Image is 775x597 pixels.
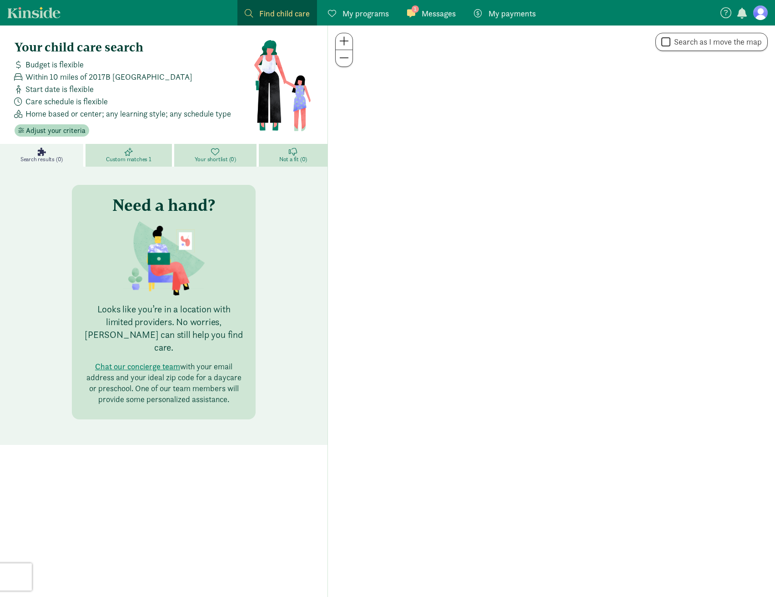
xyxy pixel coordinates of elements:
span: Home based or center; any learning style; any schedule type [25,107,231,120]
span: 1 [412,5,419,13]
label: Search as I move the map [670,36,762,47]
p: Looks like you’re in a location with limited providers. No worries, [PERSON_NAME] can still help ... [83,303,245,354]
span: Messages [422,7,456,20]
a: Custom matches 1 [86,144,174,167]
span: Not a fit (0) [279,156,307,163]
button: Chat our concierge team [95,361,180,372]
span: Custom matches 1 [106,156,151,163]
span: Within 10 miles of 2017B [GEOGRAPHIC_DATA] [25,71,192,83]
span: Adjust your criteria [26,125,86,136]
span: Find child care [259,7,310,20]
span: My programs [342,7,389,20]
h4: Your child care search [15,40,253,55]
a: Not a fit (0) [259,144,327,167]
span: Search results (0) [20,156,63,163]
span: Start date is flexible [25,83,94,95]
a: Kinside [7,7,60,18]
h3: Need a hand? [112,196,215,214]
span: My payments [488,7,536,20]
span: Your shortlist (0) [195,156,236,163]
span: Care schedule is flexible [25,95,108,107]
span: Budget is flexible [25,58,84,71]
button: Adjust your criteria [15,124,89,137]
p: with your email address and your ideal zip code for a daycare or preschool. One of our team membe... [83,361,245,405]
a: Your shortlist (0) [174,144,259,167]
